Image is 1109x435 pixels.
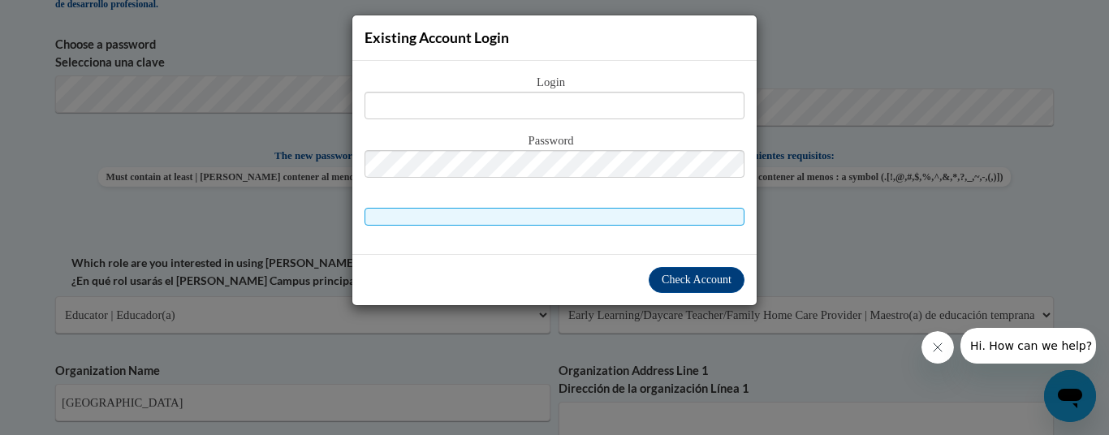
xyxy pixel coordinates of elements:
iframe: Close message [921,331,954,364]
span: Existing Account Login [365,29,509,46]
span: Password [365,132,744,150]
span: Check Account [662,273,731,286]
button: Check Account [649,267,744,293]
span: Login [365,74,744,92]
iframe: Message from company [960,328,1096,364]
